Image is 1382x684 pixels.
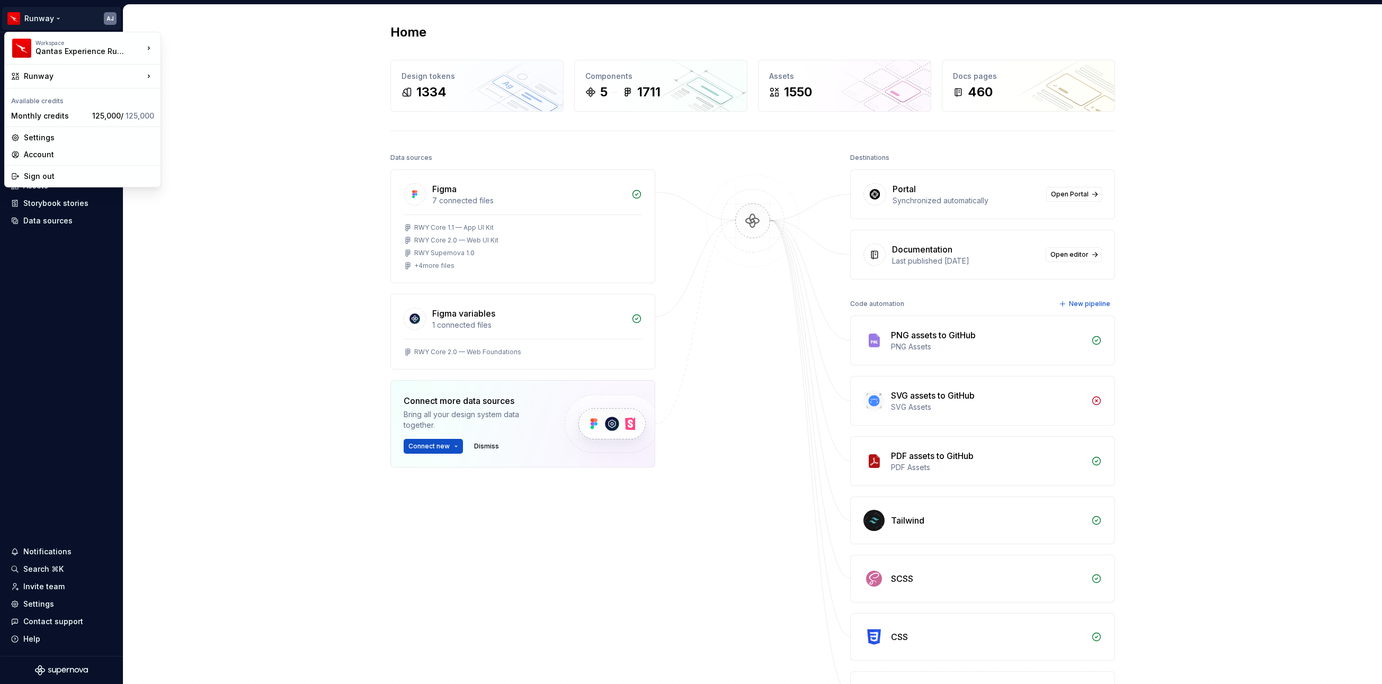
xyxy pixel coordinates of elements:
[35,40,144,46] div: Workspace
[24,132,154,143] div: Settings
[12,39,31,58] img: 6b187050-a3ed-48aa-8485-808e17fcee26.png
[24,171,154,182] div: Sign out
[35,46,126,57] div: Qantas Experience Runway (QXR)
[92,111,154,120] span: 125,000 /
[11,111,88,121] div: Monthly credits
[126,111,154,120] span: 125,000
[24,149,154,160] div: Account
[7,91,158,107] div: Available credits
[24,71,144,82] div: Runway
